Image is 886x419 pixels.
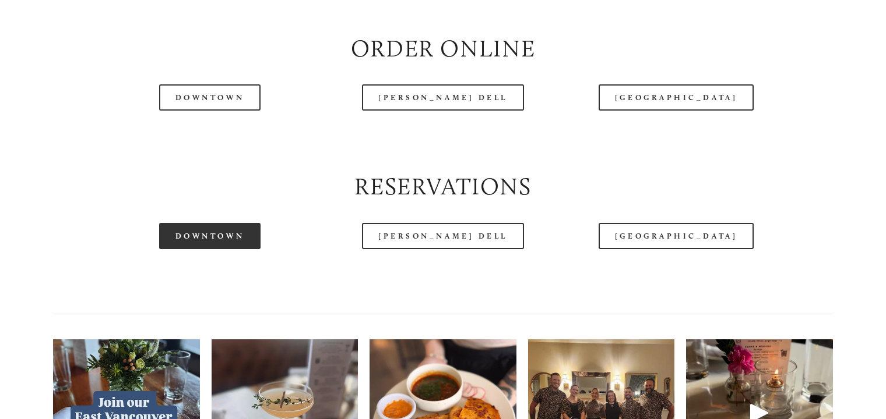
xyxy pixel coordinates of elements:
a: [GEOGRAPHIC_DATA] [599,223,754,249]
a: Downtown [159,84,261,111]
a: [PERSON_NAME] Dell [362,84,524,111]
a: [PERSON_NAME] Dell [362,223,524,249]
h2: Reservations [53,170,833,203]
a: [GEOGRAPHIC_DATA] [599,84,754,111]
a: Downtown [159,223,261,249]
